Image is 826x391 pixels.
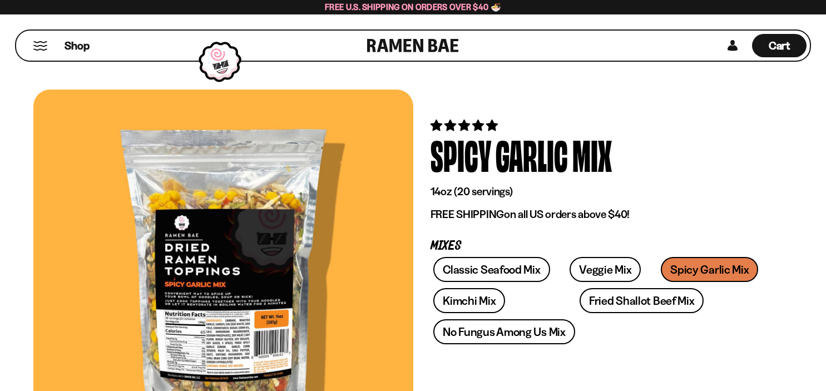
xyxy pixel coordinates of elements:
[769,39,790,52] span: Cart
[431,133,491,175] div: Spicy
[433,257,550,282] a: Classic Seafood Mix
[580,288,704,313] a: Fried Shallot Beef Mix
[570,257,641,282] a: Veggie Mix
[496,133,568,175] div: Garlic
[572,133,612,175] div: Mix
[33,41,48,51] button: Mobile Menu Trigger
[433,288,505,313] a: Kimchi Mix
[65,38,90,53] span: Shop
[431,241,775,251] p: Mixes
[752,31,807,61] div: Cart
[325,2,501,12] span: Free U.S. Shipping on Orders over $40 🍜
[433,319,575,344] a: No Fungus Among Us Mix
[65,34,90,57] a: Shop
[431,185,775,199] p: 14oz (20 servings)
[431,207,504,221] strong: FREE SHIPPING
[431,207,775,221] p: on all US orders above $40!
[431,118,500,132] span: 4.75 stars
